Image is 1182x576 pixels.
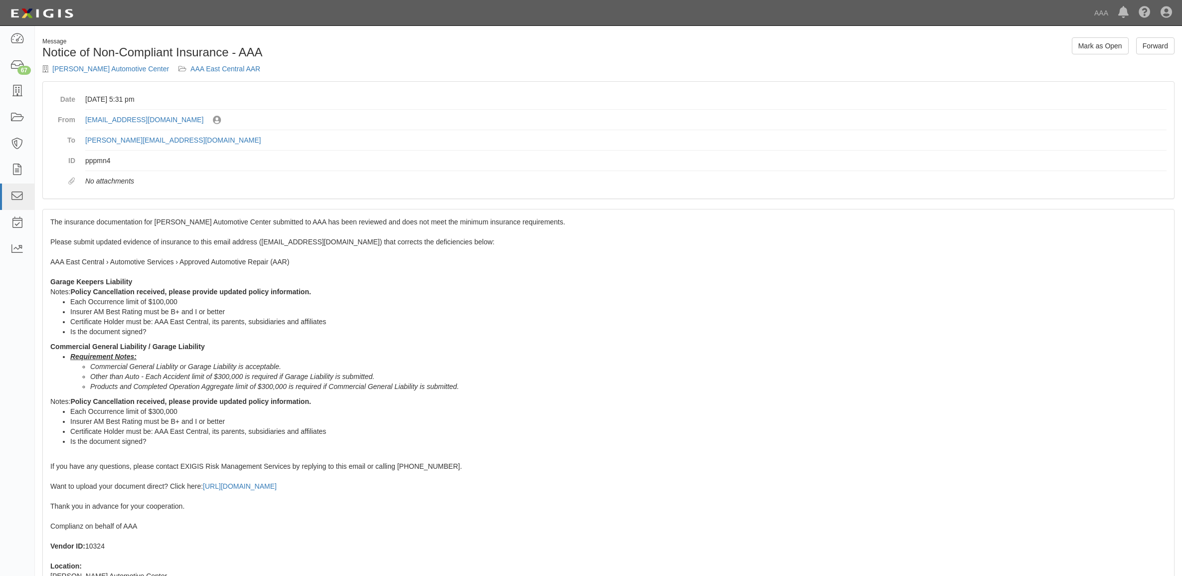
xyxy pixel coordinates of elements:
dt: From [50,110,75,125]
a: [EMAIL_ADDRESS][DOMAIN_NAME] [85,116,203,124]
div: 67 [17,66,31,75]
li: Products and Completed Operation Aggregate limit of $300,000 is required if Commercial General Li... [90,382,1167,391]
a: [URL][DOMAIN_NAME] [203,482,277,490]
li: Other than Auto - Each Accident limit of $300,000 is required if Garage Liability is submitted. [90,372,1167,382]
li: Commercial General Liablity or Garage Liability is acceptable. [90,362,1167,372]
b: Vendor ID: [50,542,85,550]
i: Help Center - Complianz [1139,7,1151,19]
div: Notes: [50,287,1167,297]
b: Policy Cancellation received, please provide updated policy information. [70,288,311,296]
li: Is the document signed? [70,436,1167,446]
em: No attachments [85,177,134,185]
li: Certificate Holder must be: AAA East Central, its parents, subsidiaries and affiliates [70,317,1167,327]
dt: ID [50,151,75,166]
a: AAA [1089,3,1113,23]
i: Sent by Karla Escamilla [213,116,221,125]
strong: Commercial General Liability / Garage Liability [50,343,205,351]
a: Mark as Open [1072,37,1129,54]
a: [PERSON_NAME] Automotive Center [52,65,169,73]
strong: Garage Keepers Liability [50,278,132,286]
h1: Notice of Non-Compliant Insurance - AAA [42,46,601,59]
a: [PERSON_NAME][EMAIL_ADDRESS][DOMAIN_NAME] [85,136,261,144]
li: Certificate Holder must be: AAA East Central, its parents, subsidiaries and affiliates [70,426,1167,436]
b: Policy Cancellation received, please provide updated policy information. [70,397,311,405]
a: AAA East Central AAR [190,65,260,73]
a: Forward [1136,37,1175,54]
div: Message [42,37,601,46]
img: logo-5460c22ac91f19d4615b14bd174203de0afe785f0fc80cf4dbbc73dc1793850b.png [7,4,76,22]
li: Is the document signed? [70,327,1167,337]
dd: [DATE] 5:31 pm [85,89,1167,110]
li: Insurer AM Best Rating must be B+ and I or better [70,307,1167,317]
b: Location: [50,562,82,570]
div: Notes: [50,396,1167,406]
b: Requirement Notes: [70,353,137,361]
dd: pppmn4 [85,151,1167,171]
li: Each Occurrence limit of $100,000 [70,297,1167,307]
dt: To [50,130,75,145]
dt: Date [50,89,75,104]
li: Insurer AM Best Rating must be B+ and I or better [70,416,1167,426]
i: Attachments [68,178,75,185]
li: Each Occurrence limit of $300,000 [70,406,1167,416]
